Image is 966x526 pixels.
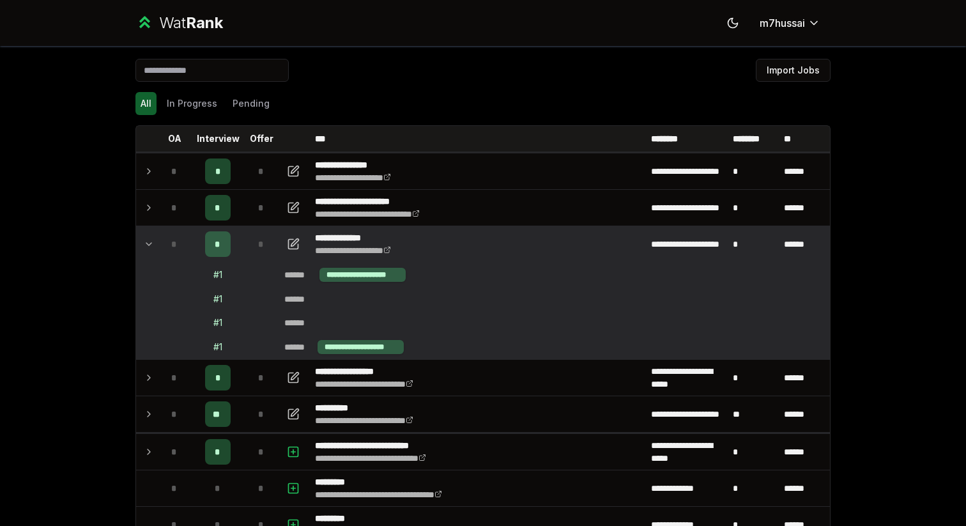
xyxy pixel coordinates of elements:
[135,13,223,33] a: WatRank
[213,316,222,329] div: # 1
[186,13,223,32] span: Rank
[213,268,222,281] div: # 1
[756,59,831,82] button: Import Jobs
[135,92,157,115] button: All
[159,13,223,33] div: Wat
[213,293,222,306] div: # 1
[213,341,222,353] div: # 1
[760,15,805,31] span: m7hussai
[227,92,275,115] button: Pending
[162,92,222,115] button: In Progress
[250,132,273,145] p: Offer
[168,132,181,145] p: OA
[749,12,831,35] button: m7hussai
[197,132,240,145] p: Interview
